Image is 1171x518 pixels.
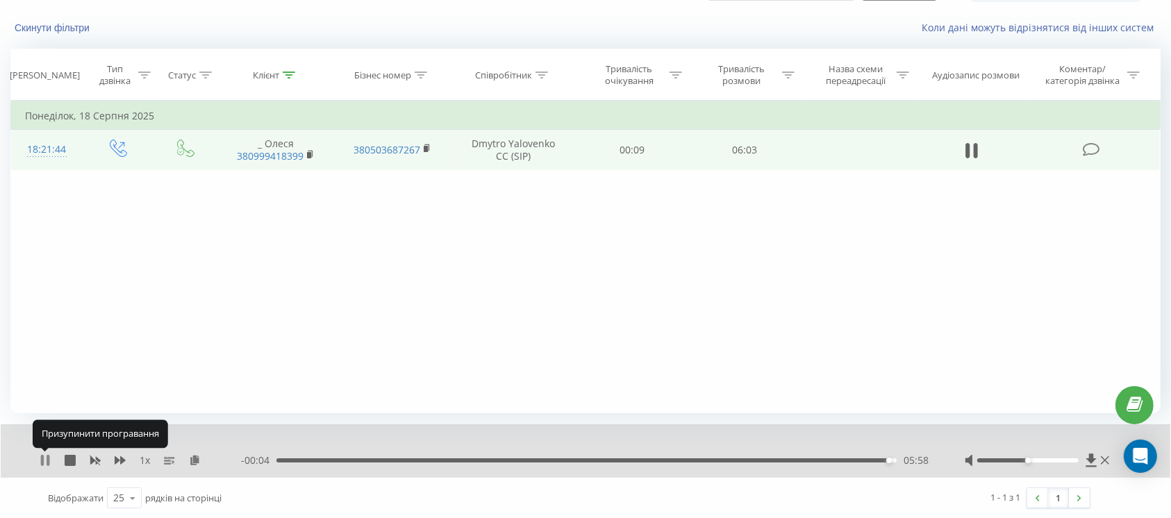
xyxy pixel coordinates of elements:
[253,69,279,81] div: Клієнт
[1048,488,1069,508] a: 1
[932,69,1020,81] div: Аудіозапис розмови
[1025,458,1031,463] div: Accessibility label
[145,492,222,504] span: рядків на сторінці
[688,130,801,170] td: 06:03
[354,143,420,156] a: 380503687267
[990,490,1020,504] div: 1 - 1 з 1
[704,63,779,87] div: Тривалість розмови
[1043,63,1124,87] div: Коментар/категорія дзвінка
[904,453,929,467] span: 05:58
[475,69,532,81] div: Співробітник
[922,21,1161,34] a: Коли дані можуть відрізнятися вiд інших систем
[354,69,411,81] div: Бізнес номер
[140,453,150,467] span: 1 x
[95,63,135,87] div: Тип дзвінка
[48,492,103,504] span: Відображати
[886,458,892,463] div: Accessibility label
[11,102,1161,130] td: Понеділок, 18 Серпня 2025
[10,69,80,81] div: [PERSON_NAME]
[576,130,689,170] td: 00:09
[592,63,666,87] div: Тривалість очікування
[113,491,124,505] div: 25
[217,130,334,170] td: _ Олеся
[25,136,69,163] div: 18:21:44
[1124,440,1157,473] div: Open Intercom Messenger
[451,130,576,170] td: Dmytro Yalovenko CC (SIP)
[168,69,196,81] div: Статус
[237,149,304,162] a: 380999418399
[33,420,168,448] div: Призупинити програвання
[10,22,97,34] button: Скинути фільтри
[819,63,893,87] div: Назва схеми переадресації
[241,453,276,467] span: - 00:04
